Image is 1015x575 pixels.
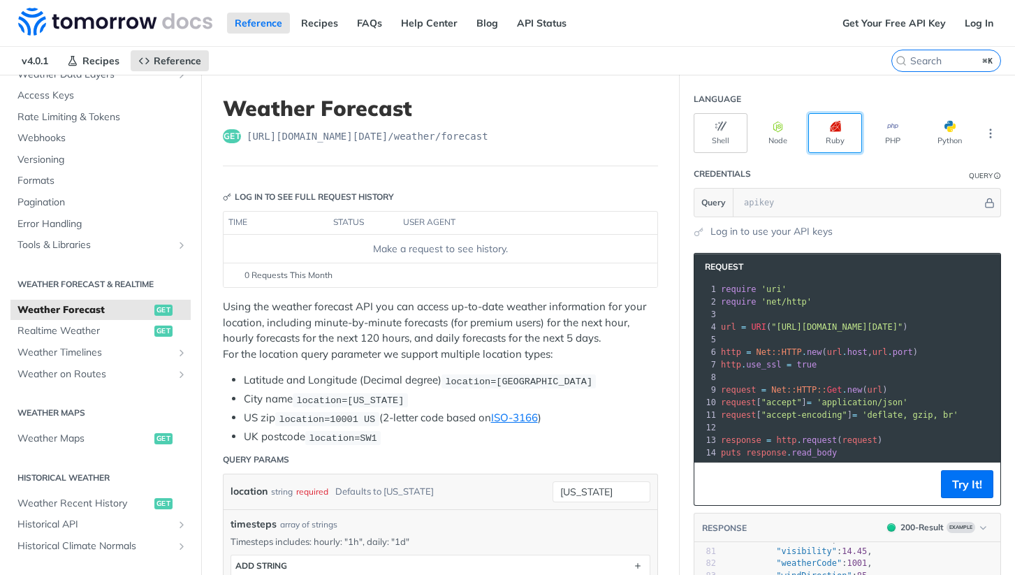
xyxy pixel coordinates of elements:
span: = [787,360,791,370]
span: new [847,385,863,395]
a: Weather Forecastget [10,300,191,321]
span: ( ) [721,435,882,445]
span: "accept-encoding" [761,410,847,420]
span: = [766,435,771,445]
a: Versioning [10,150,191,170]
span: [ ] [721,398,907,407]
span: "accept" [761,398,802,407]
span: Reference [154,54,201,67]
span: 'application/json' [817,398,907,407]
span: Weather on Routes [17,367,173,381]
button: Show subpages for Historical API [176,519,187,530]
span: get [154,326,173,337]
a: Weather Recent Historyget [10,493,191,514]
div: Defaults to [US_STATE] [335,481,434,502]
span: get [223,129,241,143]
a: Historical APIShow subpages for Historical API [10,514,191,535]
button: RESPONSE [701,521,747,535]
button: Show subpages for Weather Timelines [176,347,187,358]
span: https://api.tomorrow.io/v4/weather/forecast [247,129,488,143]
span: [ ] [721,410,958,420]
button: Copy to clipboard [701,474,721,495]
a: Reference [227,13,290,34]
span: request [802,435,838,445]
span: Weather Timelines [17,346,173,360]
a: Error Handling [10,214,191,235]
a: Weather Mapsget [10,428,191,449]
span: Weather Forecast [17,303,151,317]
a: Reference [131,50,209,71]
div: 14 [694,446,718,459]
svg: Key [223,193,231,201]
span: : , [726,534,837,544]
div: 82 [694,558,716,569]
span: request [721,398,757,407]
a: Rate Limiting & Tokens [10,107,191,128]
span: Weather Recent History [17,497,151,511]
button: Try It! [941,470,993,498]
button: Show subpages for Weather on Routes [176,369,187,380]
div: string [271,481,293,502]
span: 'deflate, gzip, br' [862,410,958,420]
svg: Search [896,55,907,66]
h2: Weather Maps [10,407,191,419]
button: PHP [866,113,919,153]
div: Query Params [223,453,289,466]
span: . [842,347,847,357]
span: = [741,322,746,332]
div: required [296,481,328,502]
span: . [842,385,847,395]
span: : , [726,546,872,556]
span: ( ) [721,385,888,395]
span: timesteps [231,517,277,532]
span: "visibility" [776,546,837,556]
span: = [852,410,857,420]
span: : , [726,558,872,568]
span: Recipes [82,54,119,67]
span: require [721,284,757,294]
a: Pagination [10,192,191,213]
span: url [721,322,736,332]
div: 8 [694,371,718,384]
span: puts [721,448,741,458]
span: Formats [17,174,187,188]
button: Shell [694,113,747,153]
button: Python [923,113,977,153]
span: response [721,435,761,445]
span: = [746,347,751,357]
span: Rate Limiting & Tokens [17,110,187,124]
div: 10 [694,396,718,409]
span: Error Handling [17,217,187,231]
img: Tomorrow.io Weather API Docs [18,8,212,36]
span: 14.45 [842,546,867,556]
span: v4.0.1 [14,50,56,71]
span: response [746,448,787,458]
span: request [842,435,877,445]
button: More Languages [980,123,1001,144]
div: 3 [694,308,718,321]
span: use_ssl [746,360,782,370]
span: true [796,360,817,370]
kbd: ⌘K [979,54,997,68]
span: url [872,347,888,357]
span: ( ) [721,322,907,332]
a: Weather on RoutesShow subpages for Weather on Routes [10,364,191,385]
span: 'net/http' [761,297,812,307]
span: Query [701,196,726,209]
span: Pagination [17,196,187,210]
h2: Historical Weather [10,472,191,484]
span: Get [827,385,842,395]
li: UK postcode [244,429,658,445]
span: "[URL][DOMAIN_NAME][DATE]" [771,322,903,332]
div: Make a request to see history. [229,242,652,256]
span: Weather Maps [17,432,151,446]
a: Historical Climate NormalsShow subpages for Historical Climate Normals [10,536,191,557]
span: Historical Climate Normals [17,539,173,553]
a: Help Center [393,13,465,34]
span: "weatherCode" [776,558,842,568]
button: Ruby [808,113,862,153]
div: 81 [694,546,716,558]
li: Latitude and Longitude (Decimal degree) [244,372,658,388]
p: Using the weather forecast API you can access up-to-date weather information for your location, i... [223,299,658,362]
span: = [807,398,812,407]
